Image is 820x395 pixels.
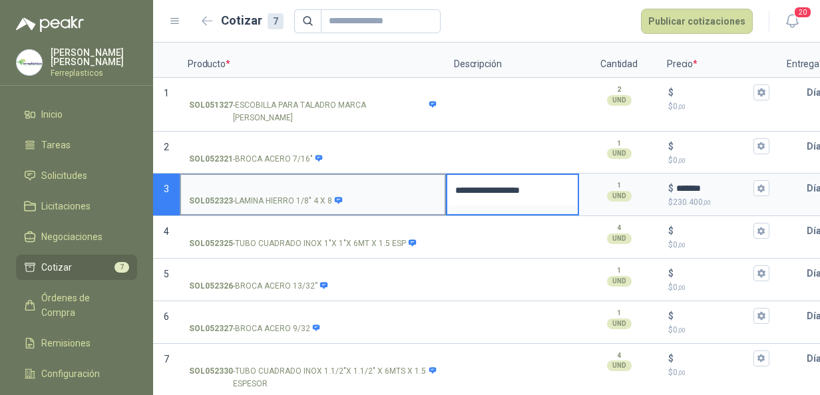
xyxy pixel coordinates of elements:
[17,50,42,75] img: Company Logo
[189,323,233,335] strong: SOL052327
[673,368,686,377] span: 0
[780,9,804,33] button: 20
[189,142,437,152] input: SOL052321-BROCA ACERO 7/16"
[607,276,632,287] div: UND
[617,138,621,149] p: 1
[189,354,437,364] input: SOL052330-TUBO CUADRADO INOX 1.1/2"X 1.1/2" X 6MTS X 1.5 ESPESOR
[678,369,686,376] span: ,00
[41,107,63,122] span: Inicio
[668,309,674,323] p: $
[668,100,769,113] p: $
[446,51,579,78] p: Descripción
[189,280,233,293] strong: SOL052326
[189,153,323,166] p: - BROCA ACERO 7/16"
[668,139,674,154] p: $
[617,180,621,191] p: 1
[607,360,632,371] div: UND
[617,308,621,319] p: 1
[164,142,169,152] span: 2
[607,233,632,244] div: UND
[753,138,769,154] button: $$0,00
[668,366,769,379] p: $
[678,327,686,334] span: ,00
[189,237,417,250] p: - TUBO CUADRADO INOX 1"X 1"X 6MT X 1.5 ESP
[668,223,674,238] p: $
[164,354,169,364] span: 7
[753,84,769,100] button: $$0,00
[189,280,328,293] p: - BROCA ACERO 13/32”
[668,85,674,100] p: $
[641,9,753,34] button: Publicar cotizaciones
[51,48,137,66] p: [PERSON_NAME] [PERSON_NAME]
[668,181,674,196] p: $
[753,180,769,196] button: $$230.400,00
[617,265,621,276] p: 1
[673,102,686,111] span: 0
[793,6,812,19] span: 20
[41,229,102,244] span: Negociaciones
[676,184,751,194] input: $$230.400,00
[607,148,632,159] div: UND
[189,99,233,124] strong: SOL051327
[189,237,233,250] strong: SOL052325
[676,353,751,363] input: $$0,00
[41,138,71,152] span: Tareas
[668,266,674,281] p: $
[164,226,169,237] span: 4
[668,154,769,167] p: $
[189,365,437,390] p: - TUBO CUADRADO INOX 1.1/2"X 1.1/2" X 6MTS X 1.5 ESPESOR
[41,366,100,381] span: Configuración
[673,197,711,207] span: 230.400
[607,319,632,329] div: UND
[753,350,769,366] button: $$0,00
[673,283,686,292] span: 0
[164,88,169,98] span: 1
[221,11,284,30] h2: Cotizar
[678,157,686,164] span: ,00
[268,13,284,29] div: 7
[16,194,137,219] a: Licitaciones
[753,265,769,281] button: $$0,00
[189,195,343,207] p: - LAMINA HIERRO 1/8" 4 X 8
[676,87,751,97] input: $$0,00
[189,195,233,207] strong: SOL052323
[668,196,769,209] p: $
[673,240,686,249] span: 0
[673,156,686,165] span: 0
[579,51,659,78] p: Cantidad
[668,351,674,366] p: $
[51,69,137,77] p: Ferreplasticos
[617,350,621,361] p: 4
[189,226,437,236] input: SOL052325-TUBO CUADRADO INOX 1"X 1"X 6MT X 1.5 ESP
[16,102,137,127] a: Inicio
[164,184,169,194] span: 3
[607,95,632,106] div: UND
[617,84,621,95] p: 2
[678,284,686,291] span: ,00
[189,153,233,166] strong: SOL052321
[189,269,437,279] input: SOL052326-BROCA ACERO 13/32”
[607,191,632,201] div: UND
[189,323,321,335] p: - BROCA ACERO 9/32
[189,88,437,98] input: SOL051327-ESCOBILLA PARA TALADRO MARCA [PERSON_NAME]
[668,281,769,294] p: $
[41,168,87,183] span: Solicitudes
[753,308,769,324] button: $$0,00
[673,325,686,334] span: 0
[189,99,437,124] p: - ESCOBILLA PARA TALADRO MARCA [PERSON_NAME]
[189,365,233,390] strong: SOL052330
[617,223,621,233] p: 4
[16,224,137,249] a: Negociaciones
[676,311,751,321] input: $$0,00
[703,199,711,206] span: ,00
[189,311,437,321] input: SOL052327-BROCA ACERO 9/32
[668,324,769,336] p: $
[16,255,137,280] a: Cotizar7
[678,241,686,249] span: ,00
[189,184,437,194] input: SOL052323-LAMINA HIERRO 1/8" 4 X 8
[16,132,137,158] a: Tareas
[676,226,751,236] input: $$0,00
[16,330,137,356] a: Remisiones
[164,311,169,322] span: 6
[41,199,91,213] span: Licitaciones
